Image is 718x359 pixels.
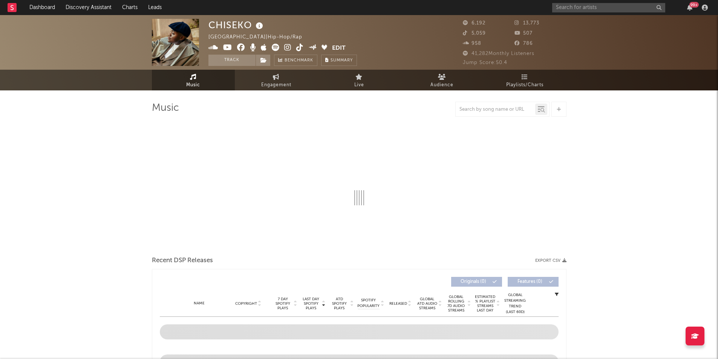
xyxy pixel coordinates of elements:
[504,292,527,315] div: Global Streaming Trend (Last 60D)
[152,256,213,265] span: Recent DSP Releases
[506,81,543,90] span: Playlists/Charts
[430,81,453,90] span: Audience
[508,277,559,287] button: Features(0)
[357,298,380,309] span: Spotify Popularity
[514,31,533,36] span: 507
[456,280,491,284] span: Originals ( 0 )
[332,44,346,53] button: Edit
[456,107,535,113] input: Search by song name or URL
[321,55,357,66] button: Summary
[186,81,200,90] span: Music
[463,21,485,26] span: 6,192
[689,2,699,8] div: 99 +
[417,297,438,310] span: Global ATD Audio Streams
[274,55,317,66] a: Benchmark
[331,58,353,63] span: Summary
[513,280,547,284] span: Features ( 0 )
[514,21,539,26] span: 13,773
[318,70,401,90] a: Live
[208,33,311,42] div: [GEOGRAPHIC_DATA] | Hip-Hop/Rap
[354,81,364,90] span: Live
[175,301,224,306] div: Name
[261,81,291,90] span: Engagement
[152,70,235,90] a: Music
[273,297,293,310] span: 7 Day Spotify Plays
[463,60,507,65] span: Jump Score: 50.4
[208,19,265,31] div: CHISEKO
[484,70,566,90] a: Playlists/Charts
[235,301,257,306] span: Copyright
[514,41,533,46] span: 786
[687,5,692,11] button: 99+
[285,56,313,65] span: Benchmark
[446,295,467,313] span: Global Rolling 7D Audio Streams
[235,70,318,90] a: Engagement
[535,258,566,263] button: Export CSV
[475,295,496,313] span: Estimated % Playlist Streams Last Day
[208,55,256,66] button: Track
[463,51,534,56] span: 41,282 Monthly Listeners
[301,297,321,310] span: Last Day Spotify Plays
[329,297,349,310] span: ATD Spotify Plays
[451,277,502,287] button: Originals(0)
[463,31,486,36] span: 5,059
[401,70,484,90] a: Audience
[463,41,481,46] span: 958
[389,301,407,306] span: Released
[552,3,665,12] input: Search for artists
